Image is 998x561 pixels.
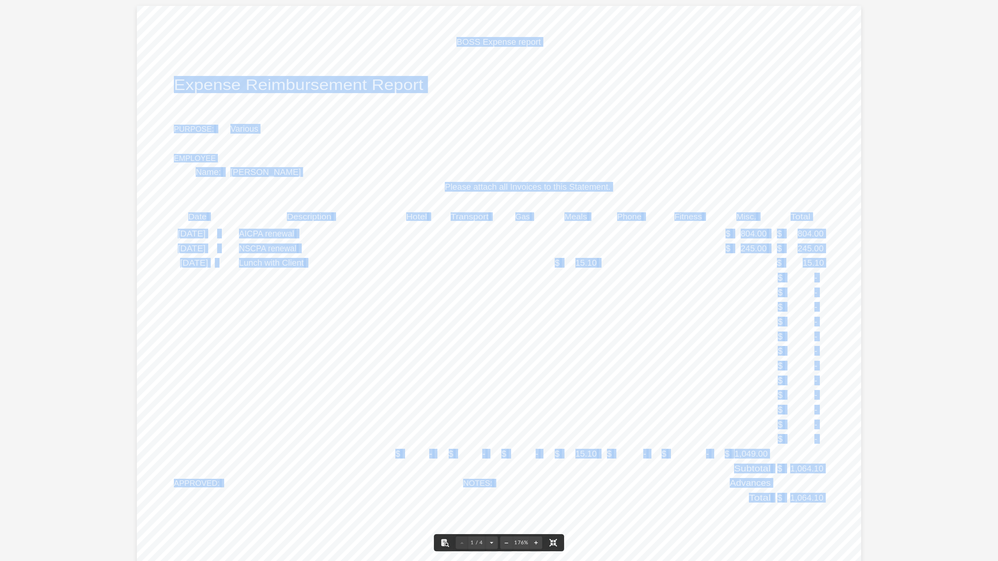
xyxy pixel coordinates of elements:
[777,229,782,238] span: $
[741,244,766,253] span: 245.00
[555,259,559,267] span: $
[814,288,817,297] span: -
[575,259,597,267] span: 15.10
[798,244,823,253] span: 245.00
[564,213,587,221] span: Meals
[814,273,817,282] span: -
[778,273,782,282] span: $
[515,213,530,221] span: Gas
[803,259,824,267] span: 15.10
[777,259,782,267] span: $
[451,213,488,221] span: Transport
[725,244,730,253] span: $
[178,229,205,238] span: [DATE]
[778,288,782,297] span: $
[736,213,756,221] span: Misc.
[188,213,207,221] span: Date
[180,259,208,267] span: [DATE]
[406,213,427,221] span: Hotel
[674,213,702,221] span: Fitness
[174,155,216,162] span: EMPLOYEE
[445,183,610,191] span: Please attach all Invoices to this Statement.
[239,259,304,267] span: Lunch with Client
[777,244,782,253] span: $
[230,168,301,176] span: [PERSON_NAME]
[741,229,766,238] span: 804.00
[178,244,205,253] span: [DATE]
[196,168,221,176] span: Name:
[287,213,331,221] span: Description
[725,229,730,238] span: $
[617,213,641,221] span: Phone
[798,229,823,238] span: 804.00
[239,244,296,253] span: NSCPA renewal
[791,213,810,221] span: Total
[230,125,258,133] span: Various
[239,229,294,238] span: AICPA renewal
[143,78,953,299] div: Preview
[174,125,214,133] span: PURPOSE:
